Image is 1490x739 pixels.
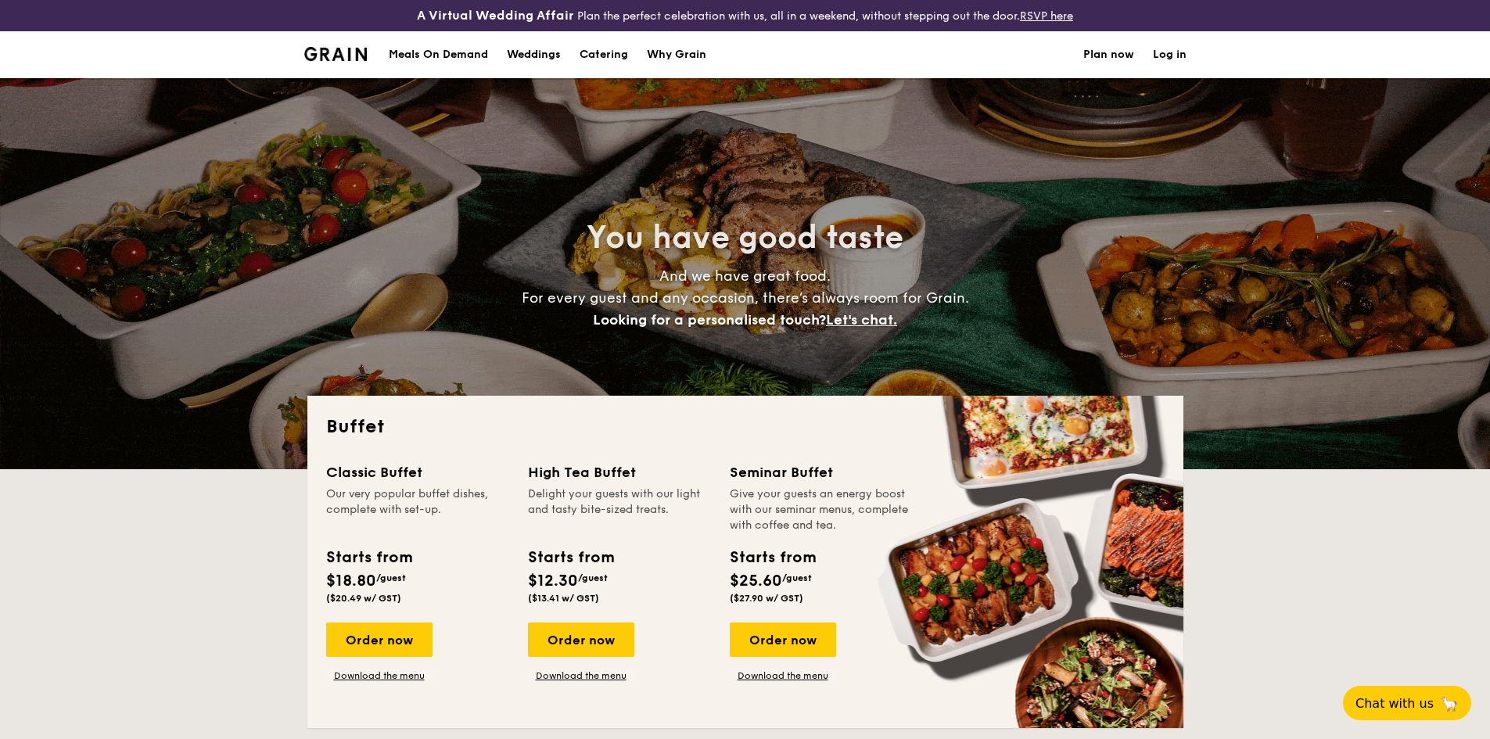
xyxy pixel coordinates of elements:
[730,593,803,604] span: ($27.90 w/ GST)
[580,31,628,78] h1: Catering
[578,572,608,583] span: /guest
[826,311,897,328] span: Let's chat.
[1355,696,1434,711] span: Chat with us
[730,669,836,682] a: Download the menu
[647,31,706,78] div: Why Grain
[528,669,634,682] a: Download the menu
[417,6,574,25] h4: A Virtual Wedding Affair
[326,572,376,590] span: $18.80
[522,267,969,328] span: And we have great food. For every guest and any occasion, there’s always room for Grain.
[528,486,711,533] div: Delight your guests with our light and tasty bite-sized treats.
[326,622,433,657] div: Order now
[326,546,411,569] div: Starts from
[1343,686,1471,720] button: Chat with us🦙
[587,219,903,256] span: You have good taste
[507,31,561,78] div: Weddings
[730,461,913,483] div: Seminar Buffet
[389,31,488,78] div: Meals On Demand
[637,31,716,78] a: Why Grain
[730,486,913,533] div: Give your guests an energy boost with our seminar menus, complete with coffee and tea.
[497,31,570,78] a: Weddings
[570,31,637,78] a: Catering
[593,311,826,328] span: Looking for a personalised touch?
[379,31,497,78] a: Meals On Demand
[528,622,634,657] div: Order now
[326,461,509,483] div: Classic Buffet
[326,486,509,533] div: Our very popular buffet dishes, complete with set-up.
[782,572,812,583] span: /guest
[376,572,406,583] span: /guest
[1153,31,1187,78] a: Log in
[730,622,836,657] div: Order now
[1440,694,1459,712] span: 🦙
[730,546,815,569] div: Starts from
[326,669,433,682] a: Download the menu
[528,593,599,604] span: ($13.41 w/ GST)
[295,6,1196,25] div: Plan the perfect celebration with us, all in a weekend, without stepping out the door.
[730,572,782,590] span: $25.60
[326,593,401,604] span: ($20.49 w/ GST)
[1083,31,1134,78] a: Plan now
[1020,9,1073,23] a: RSVP here
[528,461,711,483] div: High Tea Buffet
[326,414,1165,439] h2: Buffet
[304,47,368,61] img: Grain
[528,546,613,569] div: Starts from
[304,47,368,61] a: Logotype
[528,572,578,590] span: $12.30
